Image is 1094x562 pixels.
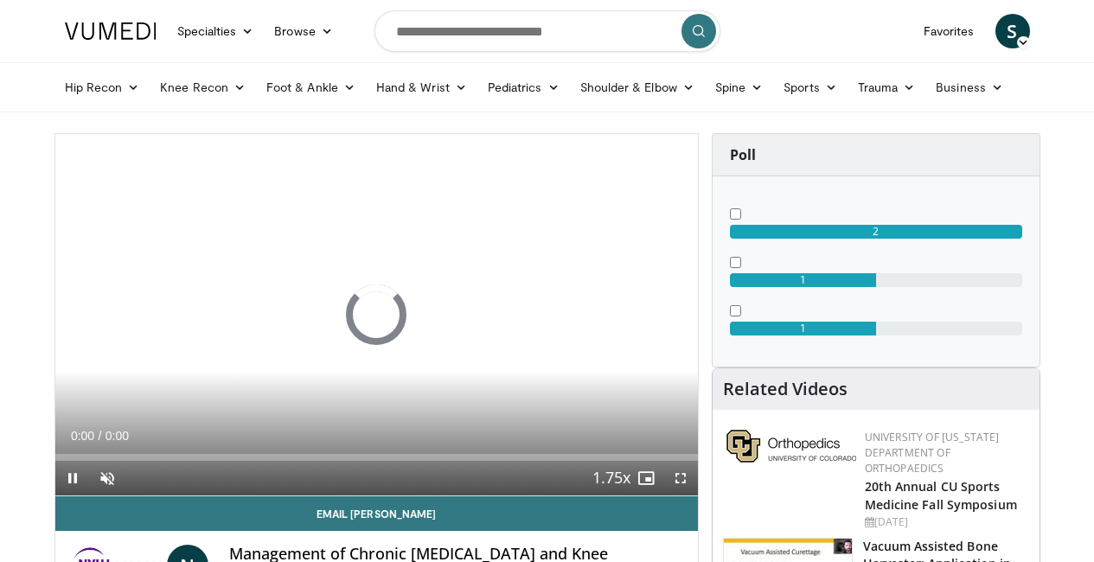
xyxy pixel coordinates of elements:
[90,461,125,495] button: Unmute
[55,461,90,495] button: Pause
[54,70,150,105] a: Hip Recon
[55,496,698,531] a: Email [PERSON_NAME]
[71,429,94,443] span: 0:00
[264,14,343,48] a: Browse
[477,70,570,105] a: Pediatrics
[925,70,1014,105] a: Business
[55,134,698,496] video-js: Video Player
[150,70,256,105] a: Knee Recon
[374,10,720,52] input: Search topics, interventions
[629,461,663,495] button: Enable picture-in-picture mode
[726,430,856,463] img: 355603a8-37da-49b6-856f-e00d7e9307d3.png.150x105_q85_autocrop_double_scale_upscale_version-0.2.png
[705,70,773,105] a: Spine
[730,322,876,335] div: 1
[730,225,1022,239] div: 2
[663,461,698,495] button: Fullscreen
[913,14,985,48] a: Favorites
[99,429,102,443] span: /
[865,478,1017,513] a: 20th Annual CU Sports Medicine Fall Symposium
[55,454,698,461] div: Progress Bar
[106,429,129,443] span: 0:00
[366,70,477,105] a: Hand & Wrist
[570,70,705,105] a: Shoulder & Elbow
[865,514,1026,530] div: [DATE]
[594,461,629,495] button: Playback Rate
[65,22,157,40] img: VuMedi Logo
[256,70,366,105] a: Foot & Ankle
[995,14,1030,48] a: S
[773,70,848,105] a: Sports
[865,430,1000,476] a: University of [US_STATE] Department of Orthopaedics
[848,70,926,105] a: Trauma
[167,14,265,48] a: Specialties
[730,273,876,287] div: 1
[723,379,848,399] h4: Related Videos
[730,145,756,164] strong: Poll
